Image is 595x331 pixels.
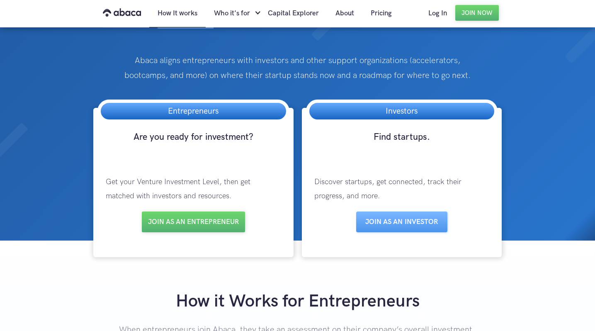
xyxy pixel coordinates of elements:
a: Join as aN INVESTOR [356,212,447,232]
p: Discover startups, get connected, track their progress, and more. [306,167,498,212]
p: Get your Venture Investment Level, then get matched with investors and resources. [97,167,289,212]
h3: Are you ready for investment? [97,131,289,158]
h3: Entrepreneurs [160,103,227,119]
a: Join as an entrepreneur [142,212,245,232]
h3: Investors [377,103,426,119]
strong: How it Works for Entrepreneurs [176,291,420,312]
p: Abaca aligns entrepreneurs with investors and other support organizations (accelerators, bootcamp... [119,53,476,83]
a: Join Now [455,5,499,21]
h3: Find startups. [306,131,498,158]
